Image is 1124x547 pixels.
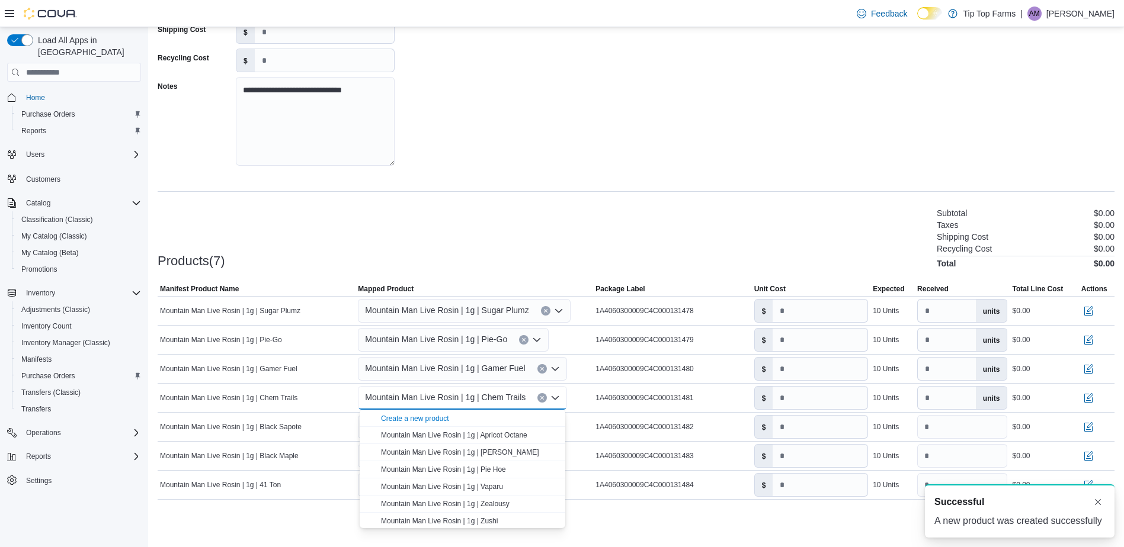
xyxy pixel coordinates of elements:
span: Catalog [26,198,50,208]
span: Reports [21,126,46,136]
button: Close list of options [550,393,560,403]
div: Amarjit Malhi [1027,7,1042,21]
span: Transfers [17,402,141,416]
label: Shipping Cost [158,25,206,34]
button: Dismiss toast [1091,495,1105,509]
button: Home [2,89,146,106]
button: Classification (Classic) [12,211,146,228]
div: Create a new product [381,414,449,423]
h6: Shipping Cost [937,232,988,242]
div: 10 Units [873,393,899,403]
button: Inventory [2,285,146,301]
button: Transfers [12,401,146,417]
label: $ [755,387,773,409]
span: Reports [17,124,141,138]
button: Operations [2,424,146,441]
span: Transfers [21,404,51,414]
h6: Taxes [937,220,959,230]
span: Customers [21,171,141,186]
div: $0.00 [1012,335,1030,345]
a: Feedback [852,2,912,25]
button: Settings [2,472,146,489]
div: $0.00 [1012,364,1030,374]
label: units [976,300,1007,322]
span: Load All Apps in [GEOGRAPHIC_DATA] [33,34,141,58]
span: Classification (Classic) [21,215,93,224]
label: $ [755,329,773,351]
span: Total Line Cost [1012,284,1063,294]
label: units [976,358,1007,380]
span: Inventory [21,286,141,300]
a: Inventory Count [17,319,76,333]
button: Reports [12,123,146,139]
p: [PERSON_NAME] [1046,7,1115,21]
button: Mountain Man Live Rosin | 1g | Vaparu [360,478,565,495]
span: Transfers (Classic) [21,388,81,397]
span: Inventory Manager (Classic) [21,338,110,347]
button: Users [21,147,49,162]
a: Promotions [17,262,62,276]
button: Inventory Manager (Classic) [12,334,146,351]
span: 1A4060300009C4C000131484 [595,480,694,490]
button: Catalog [21,196,55,210]
span: Catalog [21,196,141,210]
span: Successful [934,495,984,509]
span: Settings [21,473,141,488]
span: My Catalog (Beta) [21,248,79,258]
span: My Catalog (Beta) [17,246,141,260]
span: Mountain Man Live Rosin | 1g | Black Maple [160,451,299,461]
p: $0.00 [1094,208,1115,218]
button: Mountain Man Live Rosin | 1g | Donny Burger [360,444,565,461]
button: Mountain Man Live Rosin | 1g | Zealousy [360,495,565,513]
p: $0.00 [1094,220,1115,230]
div: $0.00 [1012,306,1030,316]
button: Mountain Man Live Rosin | 1g | Zushi [360,513,565,530]
span: Transfers (Classic) [17,385,141,400]
span: Purchase Orders [17,107,141,121]
div: 10 Units [873,306,899,316]
span: Mountain Man Live Rosin | 1g | Zushi [381,517,498,525]
span: Purchase Orders [21,371,75,381]
span: Expected [873,284,904,294]
p: $0.00 [1094,244,1115,253]
button: Reports [2,448,146,465]
button: Clear input [541,306,550,316]
label: units [976,329,1007,351]
div: $0.00 [1012,393,1030,403]
span: Mountain Man Live Rosin | 1g | Gamer Fuel [160,364,297,374]
span: Manifests [21,355,52,364]
label: units [976,387,1007,409]
span: My Catalog (Classic) [17,229,141,243]
div: $0.00 [1012,451,1030,461]
label: $ [236,21,255,43]
span: Inventory Count [17,319,141,333]
div: A new product was created successfully [934,514,1105,528]
label: $ [755,416,773,438]
label: $ [755,358,773,380]
span: Settings [26,476,52,485]
span: Mapped Product [358,284,414,294]
nav: Complex example [7,84,141,520]
span: Operations [21,426,141,440]
p: | [1020,7,1023,21]
button: Clear input [537,364,547,374]
button: Open list of options [532,335,542,345]
span: Mountain Man Live Rosin | 1g | [PERSON_NAME] [381,448,539,456]
span: Mountain Man Live Rosin | 1g | 41 Ton [160,480,281,490]
div: 10 Units [873,335,899,345]
span: AM [1029,7,1040,21]
span: Mountain Man Live Rosin | 1g | Chem Trails [160,393,297,403]
span: Package Label [595,284,645,294]
h4: $0.00 [1094,259,1115,268]
h4: Total [937,259,956,268]
div: 10 Units [873,364,899,374]
a: Classification (Classic) [17,213,98,227]
a: Transfers [17,402,56,416]
button: Create a new product [360,410,565,427]
label: Notes [158,82,177,91]
span: Received [917,284,949,294]
button: Reports [21,449,56,464]
label: $ [755,300,773,322]
div: 10 Units [873,451,899,461]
